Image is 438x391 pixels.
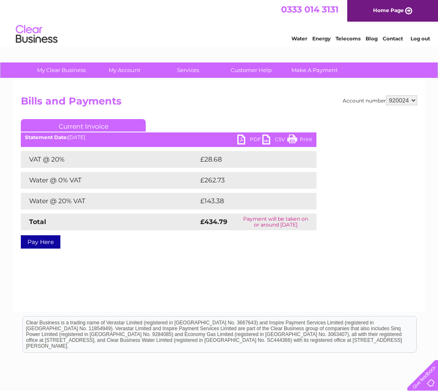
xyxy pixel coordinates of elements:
[343,95,417,105] div: Account number
[411,35,430,42] a: Log out
[21,193,198,209] td: Water @ 20% VAT
[21,151,198,168] td: VAT @ 20%
[312,35,331,42] a: Energy
[29,218,46,226] strong: Total
[287,134,312,147] a: Print
[198,172,301,189] td: £262.73
[198,193,301,209] td: £143.38
[262,134,287,147] a: CSV
[383,35,403,42] a: Contact
[21,119,146,132] a: Current Invoice
[200,218,227,226] strong: £434.79
[15,22,58,47] img: logo.png
[25,134,68,140] b: Statement Date:
[366,35,378,42] a: Blog
[21,95,417,111] h2: Bills and Payments
[291,35,307,42] a: Water
[21,235,60,249] a: Pay Here
[90,62,159,78] a: My Account
[281,4,338,15] a: 0333 014 3131
[235,214,316,230] td: Payment will be taken on or around [DATE]
[198,151,300,168] td: £28.68
[21,172,198,189] td: Water @ 0% VAT
[23,5,416,40] div: Clear Business is a trading name of Verastar Limited (registered in [GEOGRAPHIC_DATA] No. 3667643...
[237,134,262,147] a: PDF
[217,62,286,78] a: Customer Help
[280,62,349,78] a: Make A Payment
[336,35,361,42] a: Telecoms
[27,62,96,78] a: My Clear Business
[154,62,222,78] a: Services
[21,134,316,140] div: [DATE]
